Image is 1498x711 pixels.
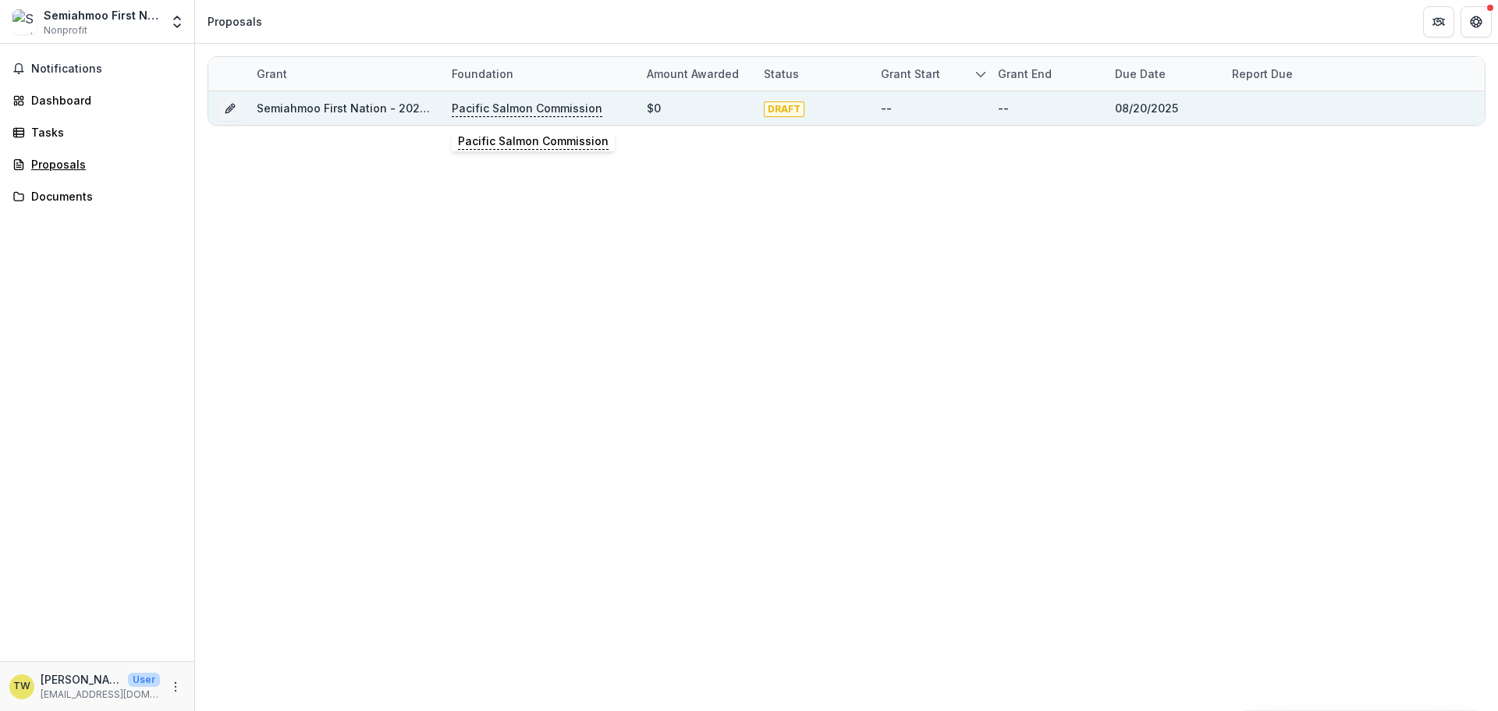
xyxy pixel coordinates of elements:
span: Notifications [31,62,182,76]
div: Proposals [208,13,262,30]
div: Status [754,66,808,82]
div: Documents [31,188,176,204]
span: DRAFT [764,101,804,117]
div: Grant [247,57,442,91]
div: Amount awarded [637,66,748,82]
div: Grant start [871,57,989,91]
div: Proposals [31,156,176,172]
div: Grant start [871,66,950,82]
button: Grant 791dad60-0d7a-4f30-ba2b-ecf74f8f1667 [218,96,243,121]
button: Notifications [6,56,188,81]
button: Open entity switcher [166,6,188,37]
div: Amount awarded [637,57,754,91]
svg: sorted descending [974,68,987,80]
img: Semiahmoo First Nation [12,9,37,34]
div: 08/20/2025 [1115,100,1178,116]
a: Documents [6,183,188,209]
a: Proposals [6,151,188,177]
div: Report Due [1223,66,1302,82]
button: More [166,677,185,696]
div: Tony Wong [13,681,30,691]
div: Status [754,57,871,91]
div: Report Due [1223,57,1340,91]
p: [EMAIL_ADDRESS][DOMAIN_NAME] [41,688,160,702]
div: Due Date [1106,57,1223,91]
div: Foundation [442,57,637,91]
div: Dashboard [31,92,176,108]
div: $0 [647,100,661,116]
div: Grant end [989,66,1061,82]
div: Grant end [989,57,1106,91]
span: Nonprofit [44,23,87,37]
p: User [128,673,160,687]
a: Dashboard [6,87,188,113]
button: Get Help [1461,6,1492,37]
div: Grant [247,66,296,82]
p: [PERSON_NAME] [41,671,122,688]
a: Semiahmoo First Nation - 2025 - Southern Fund Concept Application Form 2026 [257,101,692,115]
div: -- [881,100,892,116]
div: Foundation [442,66,523,82]
div: Tasks [31,124,176,140]
div: -- [998,100,1009,116]
div: Due Date [1106,66,1175,82]
button: Partners [1423,6,1454,37]
p: Pacific Salmon Commission [452,100,602,117]
div: Semiahmoo First Nation [44,7,160,23]
a: Tasks [6,119,188,145]
nav: breadcrumb [201,10,268,33]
